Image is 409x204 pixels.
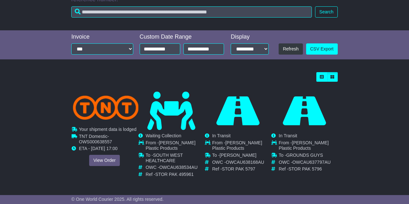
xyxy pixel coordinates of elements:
[279,140,328,151] span: [PERSON_NAME] Plastic Products
[79,127,136,132] span: Your shipment data is lodged
[146,133,181,138] span: Waiting Collection
[315,6,337,18] button: Search
[212,133,231,138] span: In Transit
[279,140,337,153] td: From -
[286,153,323,158] span: GROUNDS GUYS
[146,153,183,163] span: SOUTH WEST HEALTHCARE
[79,134,137,146] td: -
[222,166,255,171] span: STOR PAK 5797
[289,166,322,171] span: STOR PAK 5796
[79,134,107,139] span: TNT Domestic
[226,160,264,165] span: OWCAU638168AU
[73,95,139,120] img: TNT_Domestic.png
[212,140,271,153] td: From -
[146,165,204,172] td: OWC -
[212,140,262,151] span: [PERSON_NAME] Plastic Products
[279,133,297,138] span: In Transit
[71,34,133,41] div: Invoice
[146,140,204,153] td: From -
[220,153,256,158] span: [PERSON_NAME]
[159,165,197,170] span: OWCAU638534AU
[279,43,303,55] button: Refresh
[140,34,224,41] div: Custom Date Range
[79,146,118,151] span: ETA - [DATE] 17:00
[146,140,196,151] span: [PERSON_NAME] Plastic Products
[306,43,338,55] a: CSV Export
[89,155,120,166] a: View Order
[279,166,337,172] td: Ref -
[146,172,204,177] td: Ref -
[279,153,337,160] td: To -
[212,166,271,172] td: Ref -
[212,160,271,167] td: OWC -
[292,160,331,165] span: OWCAU637797AU
[71,197,164,202] span: © One World Courier 2025. All rights reserved.
[146,153,204,165] td: To -
[212,153,271,160] td: To -
[231,34,269,41] div: Display
[79,139,112,144] span: OWS000638557
[279,160,337,167] td: OWC -
[155,172,194,177] span: STOR PAK 495961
